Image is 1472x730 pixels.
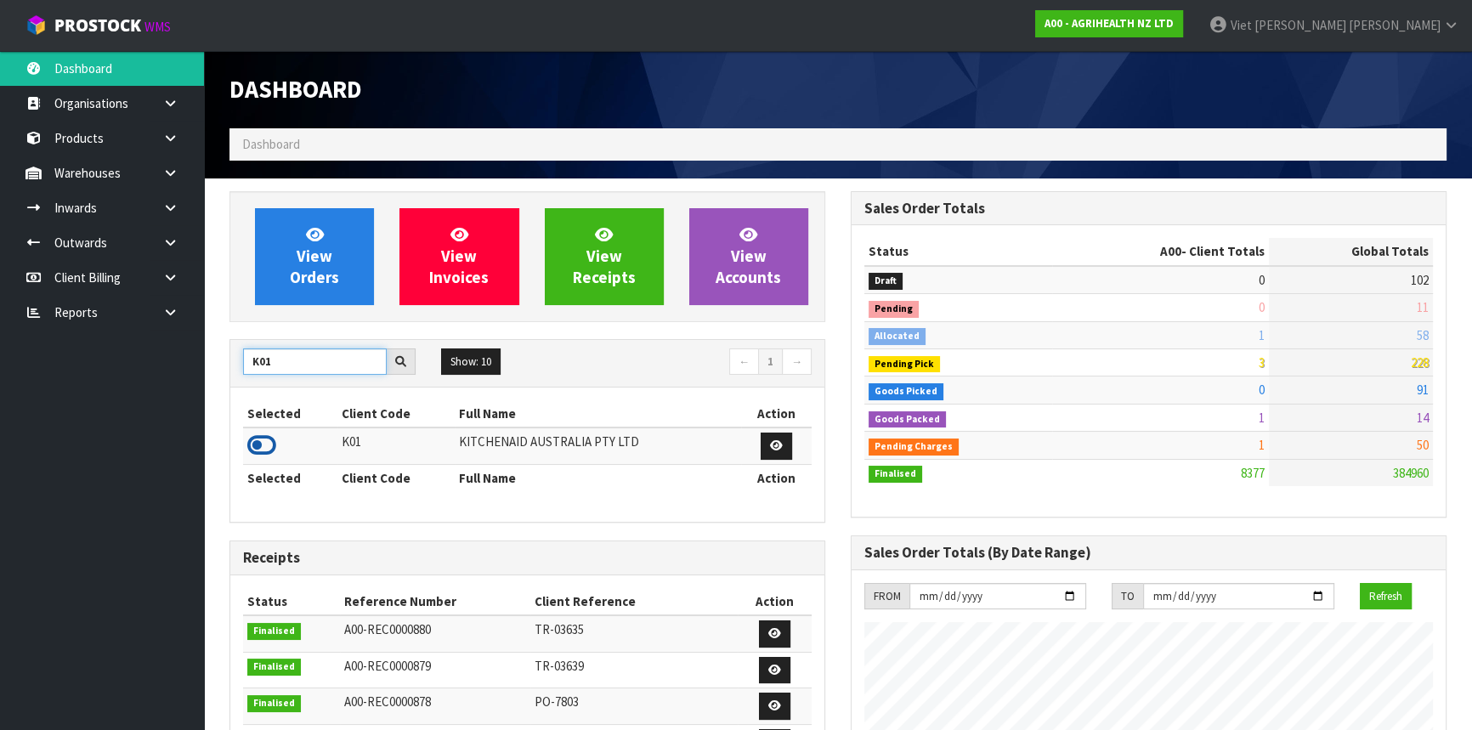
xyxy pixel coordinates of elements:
[337,464,455,491] th: Client Code
[1160,243,1181,259] span: A00
[229,74,362,105] span: Dashboard
[25,14,47,36] img: cube-alt.png
[455,427,741,464] td: KITCHENAID AUSTRALIA PTY LTD
[337,427,455,464] td: K01
[337,400,455,427] th: Client Code
[54,14,141,37] span: ProStock
[864,545,1433,561] h3: Sales Order Totals (By Date Range)
[1349,17,1441,33] span: [PERSON_NAME]
[869,273,903,290] span: Draft
[441,348,501,376] button: Show: 10
[1035,10,1183,37] a: A00 - AGRIHEALTH NZ LTD
[243,464,337,491] th: Selected
[864,583,909,610] div: FROM
[243,550,812,566] h3: Receipts
[429,224,489,288] span: View Invoices
[1417,382,1429,398] span: 91
[1259,272,1265,288] span: 0
[535,621,584,637] span: TR-03635
[758,348,783,376] a: 1
[741,464,812,491] th: Action
[716,224,781,288] span: View Accounts
[243,348,387,375] input: Search clients
[869,301,919,318] span: Pending
[869,356,940,373] span: Pending Pick
[1360,583,1412,610] button: Refresh
[741,400,812,427] th: Action
[1259,327,1265,343] span: 1
[535,693,579,710] span: PO-7803
[290,224,339,288] span: View Orders
[573,224,636,288] span: View Receipts
[1259,410,1265,426] span: 1
[1417,327,1429,343] span: 58
[247,623,301,640] span: Finalised
[1052,238,1269,265] th: - Client Totals
[782,348,812,376] a: →
[344,658,431,674] span: A00-REC0000879
[1417,299,1429,315] span: 11
[242,136,300,152] span: Dashboard
[869,439,959,456] span: Pending Charges
[255,208,374,305] a: ViewOrders
[1112,583,1143,610] div: TO
[1241,465,1265,481] span: 8377
[247,659,301,676] span: Finalised
[864,238,1052,265] th: Status
[1411,272,1429,288] span: 102
[1417,410,1429,426] span: 14
[1045,16,1174,31] strong: A00 - AGRIHEALTH NZ LTD
[1393,465,1429,481] span: 384960
[864,201,1433,217] h3: Sales Order Totals
[243,400,337,427] th: Selected
[344,693,431,710] span: A00-REC0000878
[1417,437,1429,453] span: 50
[344,621,431,637] span: A00-REC0000880
[455,400,741,427] th: Full Name
[1259,437,1265,453] span: 1
[545,208,664,305] a: ViewReceipts
[1411,354,1429,371] span: 228
[729,348,759,376] a: ←
[1259,299,1265,315] span: 0
[1259,382,1265,398] span: 0
[1269,238,1433,265] th: Global Totals
[144,19,171,35] small: WMS
[340,588,530,615] th: Reference Number
[530,588,738,615] th: Client Reference
[869,411,946,428] span: Goods Packed
[455,464,741,491] th: Full Name
[1231,17,1346,33] span: Viet [PERSON_NAME]
[869,383,943,400] span: Goods Picked
[535,658,584,674] span: TR-03639
[689,208,808,305] a: ViewAccounts
[1259,354,1265,371] span: 3
[247,695,301,712] span: Finalised
[399,208,518,305] a: ViewInvoices
[869,328,926,345] span: Allocated
[243,588,340,615] th: Status
[869,466,922,483] span: Finalised
[541,348,812,378] nav: Page navigation
[738,588,812,615] th: Action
